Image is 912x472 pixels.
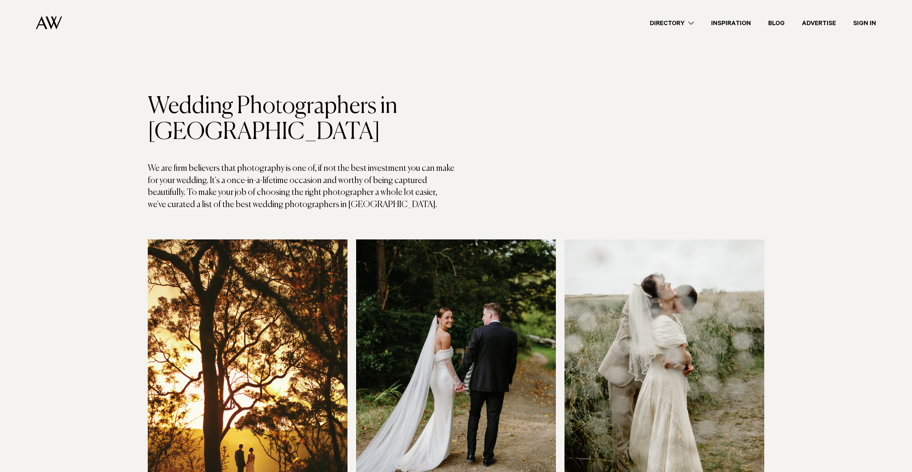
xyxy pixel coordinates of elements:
[793,18,845,28] a: Advertise
[641,18,703,28] a: Directory
[148,163,456,211] p: We are firm believers that photography is one of, if not the best investment you can make for you...
[36,16,62,29] img: Auckland Weddings Logo
[760,18,793,28] a: Blog
[845,18,885,28] a: Sign In
[703,18,760,28] a: Inspiration
[148,94,456,145] h1: Wedding Photographers in [GEOGRAPHIC_DATA]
